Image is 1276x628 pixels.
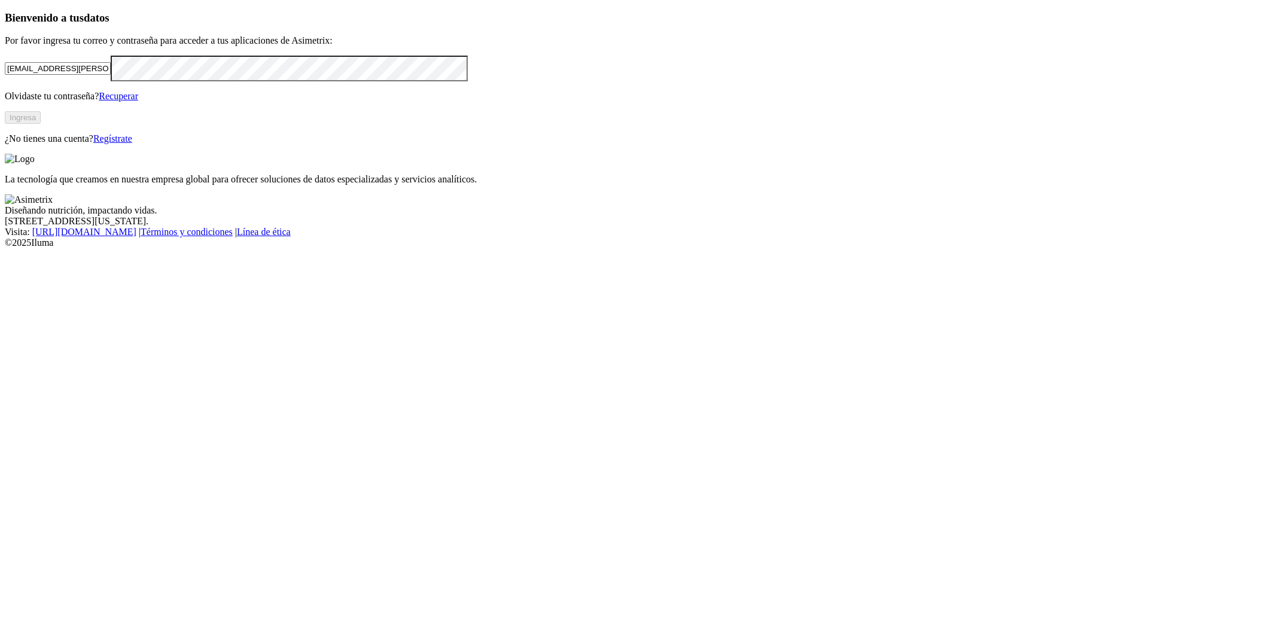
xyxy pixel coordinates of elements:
[237,227,291,237] a: Línea de ética
[5,62,111,75] input: Tu correo
[5,227,1271,237] div: Visita : | |
[5,133,1271,144] p: ¿No tienes una cuenta?
[5,35,1271,46] p: Por favor ingresa tu correo y contraseña para acceder a tus aplicaciones de Asimetrix:
[5,237,1271,248] div: © 2025 Iluma
[5,154,35,164] img: Logo
[84,11,109,24] span: datos
[93,133,132,144] a: Regístrate
[5,194,53,205] img: Asimetrix
[5,174,1271,185] p: La tecnología que creamos en nuestra empresa global para ofrecer soluciones de datos especializad...
[5,11,1271,25] h3: Bienvenido a tus
[5,216,1271,227] div: [STREET_ADDRESS][US_STATE].
[32,227,136,237] a: [URL][DOMAIN_NAME]
[5,205,1271,216] div: Diseñando nutrición, impactando vidas.
[5,91,1271,102] p: Olvidaste tu contraseña?
[141,227,233,237] a: Términos y condiciones
[5,111,41,124] button: Ingresa
[99,91,138,101] a: Recuperar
